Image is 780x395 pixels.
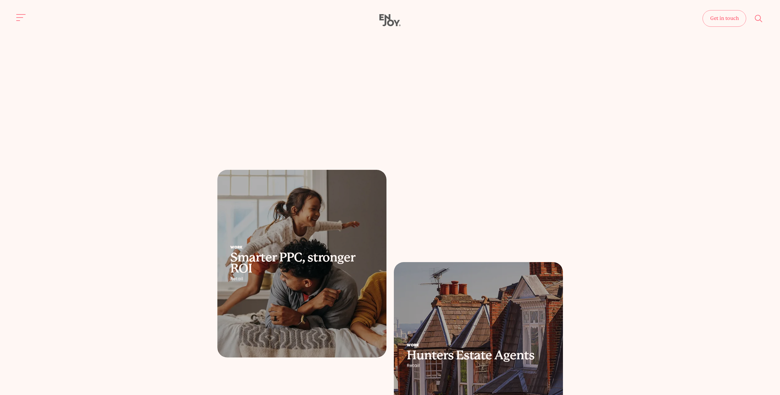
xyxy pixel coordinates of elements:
h2: Smarter PPC, stronger ROI [230,252,374,274]
h2: Hunters Estate Agents [407,350,550,361]
div: Retail [230,277,374,281]
a: Smarter PPC, stronger ROI Work Smarter PPC, stronger ROI Retail [217,170,386,357]
div: Work [230,246,374,249]
button: Site navigation [15,11,28,24]
button: Site search [752,12,765,25]
a: Get in touch [703,10,746,27]
div: Work [407,344,550,347]
div: Retail [407,363,550,368]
